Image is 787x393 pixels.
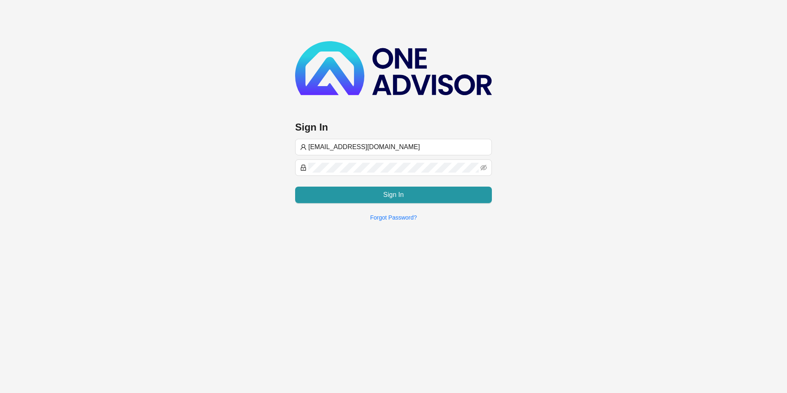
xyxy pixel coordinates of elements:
button: Sign In [295,187,492,203]
a: Forgot Password? [370,214,417,221]
h3: Sign In [295,121,492,134]
img: b89e593ecd872904241dc73b71df2e41-logo-dark.svg [295,41,492,95]
span: user [300,144,307,150]
span: Sign In [383,190,404,200]
input: Username [308,142,487,152]
span: lock [300,164,307,171]
span: eye-invisible [480,164,487,171]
